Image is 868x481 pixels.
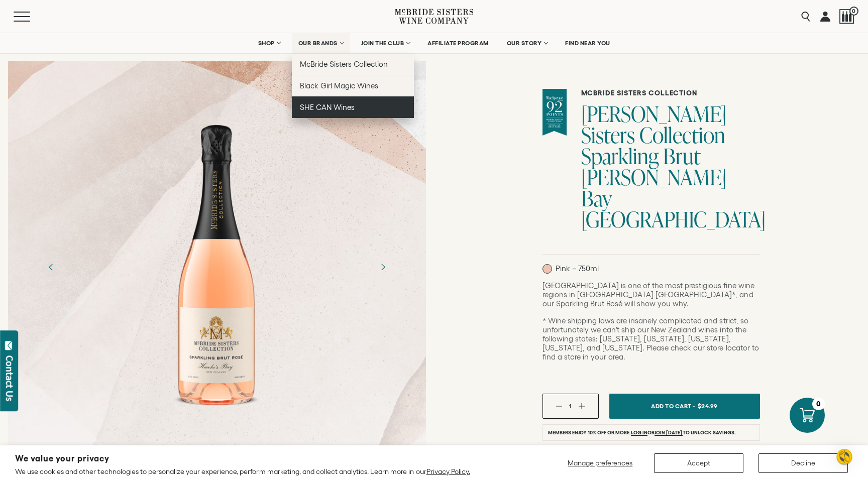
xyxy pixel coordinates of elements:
[355,33,416,53] a: JOIN THE CLUB
[292,53,414,75] a: McBride Sisters Collection
[654,453,743,473] button: Accept
[812,398,825,410] div: 0
[609,394,760,419] button: Add To Cart - $24.99
[698,399,718,413] span: $24.99
[655,430,682,436] a: join [DATE]
[562,453,639,473] button: Manage preferences
[849,7,858,16] span: 0
[758,453,848,473] button: Decline
[292,33,350,53] a: OUR BRANDS
[292,96,414,118] a: SHE CAN Wines
[427,40,489,47] span: AFFILIATE PROGRAM
[38,254,64,280] button: Previous
[631,430,647,436] a: Log in
[565,40,610,47] span: FIND NEAR YOU
[581,103,760,230] h1: [PERSON_NAME] Sisters Collection Sparkling Brut [PERSON_NAME] Bay [GEOGRAPHIC_DATA]
[14,12,50,22] button: Mobile Menu Trigger
[300,60,388,68] span: McBride Sisters Collection
[581,89,760,97] h6: McBride Sisters Collection
[507,40,542,47] span: OUR STORY
[542,281,754,308] span: [GEOGRAPHIC_DATA] is one of the most prestigious fine wine regions in [GEOGRAPHIC_DATA] [GEOGRAPH...
[361,40,404,47] span: JOIN THE CLUB
[559,33,617,53] a: FIND NEAR YOU
[569,403,572,409] span: 1
[252,33,287,53] a: SHOP
[568,459,632,467] span: Manage preferences
[300,81,378,90] span: Black Girl Magic Wines
[5,355,15,401] div: Contact Us
[292,75,414,96] a: Black Girl Magic Wines
[258,40,275,47] span: SHOP
[300,103,355,111] span: SHE CAN Wines
[426,467,470,475] a: Privacy Policy.
[15,467,470,476] p: We use cookies and other technologies to personalize your experience, perform marketing, and coll...
[500,33,554,53] a: OUR STORY
[542,264,599,274] p: Pink – 750ml
[370,254,396,280] button: Next
[298,40,338,47] span: OUR BRANDS
[651,399,695,413] span: Add To Cart -
[421,33,495,53] a: AFFILIATE PROGRAM
[542,316,759,361] span: * Wine shipping laws are insanely complicated and strict, so unfortunately we can’t ship our New ...
[542,424,760,441] li: Members enjoy 10% off or more. or to unlock savings.
[15,454,470,463] h2: We value your privacy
